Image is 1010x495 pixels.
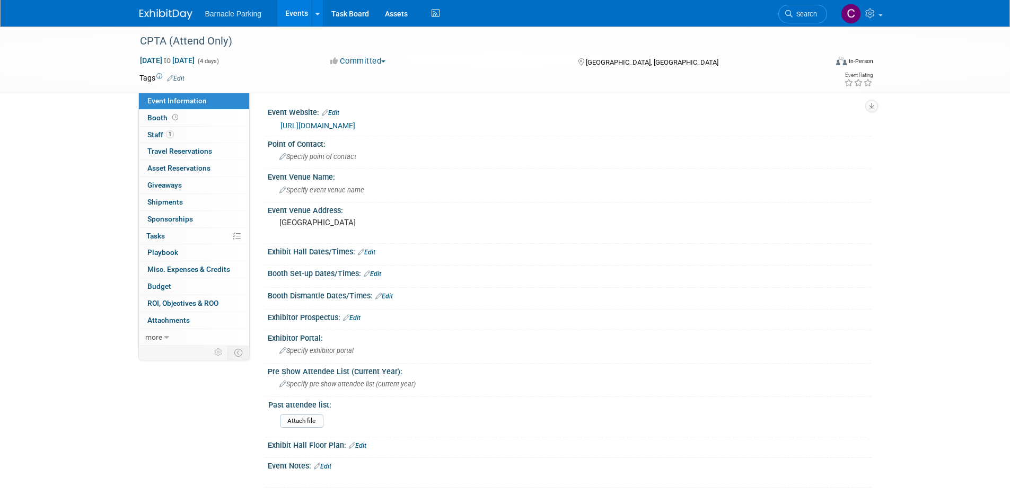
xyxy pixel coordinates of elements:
[280,121,355,130] a: [URL][DOMAIN_NAME]
[139,9,192,20] img: ExhibitDay
[162,56,172,65] span: to
[139,73,185,83] td: Tags
[197,58,219,65] span: (4 days)
[279,153,356,161] span: Specify point of contact
[146,232,165,240] span: Tasks
[268,288,871,302] div: Booth Dismantle Dates/Times:
[139,329,249,346] a: more
[844,73,873,78] div: Event Rating
[793,10,817,18] span: Search
[167,75,185,82] a: Edit
[139,211,249,227] a: Sponsorships
[139,56,195,65] span: [DATE] [DATE]
[279,218,507,227] pre: [GEOGRAPHIC_DATA]
[268,437,871,451] div: Exhibit Hall Floor Plan:
[268,104,871,118] div: Event Website:
[349,442,366,449] a: Edit
[268,202,871,216] div: Event Venue Address:
[147,282,171,290] span: Budget
[778,5,827,23] a: Search
[147,248,178,257] span: Playbook
[139,312,249,329] a: Attachments
[139,143,249,160] a: Travel Reservations
[841,4,861,24] img: Courtney Daniel
[139,194,249,210] a: Shipments
[139,244,249,261] a: Playbook
[327,56,390,67] button: Committed
[147,181,182,189] span: Giveaways
[136,32,811,51] div: CPTA (Attend Only)
[268,364,871,377] div: Pre Show Attendee List (Current Year):
[279,347,354,355] span: Specify exhibitor portal
[145,333,162,341] span: more
[147,147,212,155] span: Travel Reservations
[209,346,228,359] td: Personalize Event Tab Strip
[139,110,249,126] a: Booth
[268,266,871,279] div: Booth Set-up Dates/Times:
[147,198,183,206] span: Shipments
[139,127,249,143] a: Staff1
[147,265,230,273] span: Misc. Expenses & Credits
[268,397,866,410] div: Past attendee list:
[139,177,249,193] a: Giveaways
[268,244,871,258] div: Exhibit Hall Dates/Times:
[375,293,393,300] a: Edit
[343,314,361,322] a: Edit
[139,278,249,295] a: Budget
[836,57,847,65] img: Format-Inperson.png
[364,270,381,278] a: Edit
[322,109,339,117] a: Edit
[586,58,718,66] span: [GEOGRAPHIC_DATA], [GEOGRAPHIC_DATA]
[166,130,174,138] span: 1
[147,215,193,223] span: Sponsorships
[268,169,871,182] div: Event Venue Name:
[268,330,871,343] div: Exhibitor Portal:
[170,113,180,121] span: Booth not reserved yet
[139,228,249,244] a: Tasks
[358,249,375,256] a: Edit
[848,57,873,65] div: In-Person
[147,164,210,172] span: Asset Reservations
[268,458,871,472] div: Event Notes:
[139,160,249,176] a: Asset Reservations
[268,136,871,149] div: Point of Contact:
[147,130,174,139] span: Staff
[268,310,871,323] div: Exhibitor Prospectus:
[147,316,190,324] span: Attachments
[765,55,874,71] div: Event Format
[279,186,364,194] span: Specify event venue name
[147,113,180,122] span: Booth
[147,96,207,105] span: Event Information
[147,299,218,307] span: ROI, Objectives & ROO
[205,10,262,18] span: Barnacle Parking
[279,380,416,388] span: Specify pre show attendee list (current year)
[139,295,249,312] a: ROI, Objectives & ROO
[139,93,249,109] a: Event Information
[314,463,331,470] a: Edit
[139,261,249,278] a: Misc. Expenses & Credits
[227,346,249,359] td: Toggle Event Tabs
